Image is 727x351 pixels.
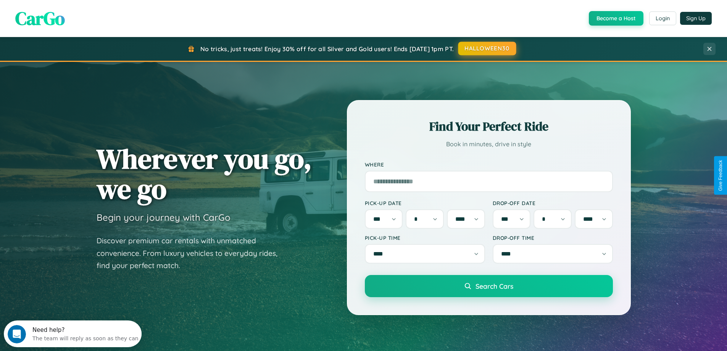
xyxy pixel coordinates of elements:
[458,42,516,55] button: HALLOWEEN30
[97,144,312,204] h1: Wherever you go, we go
[365,235,485,241] label: Pick-up Time
[476,282,513,290] span: Search Cars
[718,160,723,191] div: Give Feedback
[493,200,613,206] label: Drop-off Date
[97,212,231,223] h3: Begin your journey with CarGo
[15,6,65,31] span: CarGo
[4,320,142,347] iframe: Intercom live chat discovery launcher
[365,118,613,135] h2: Find Your Perfect Ride
[365,275,613,297] button: Search Cars
[365,161,613,168] label: Where
[8,325,26,343] iframe: Intercom live chat
[3,3,142,24] div: Open Intercom Messenger
[29,13,135,21] div: The team will reply as soon as they can
[649,11,676,25] button: Login
[589,11,643,26] button: Become a Host
[365,139,613,150] p: Book in minutes, drive in style
[200,45,454,53] span: No tricks, just treats! Enjoy 30% off for all Silver and Gold users! Ends [DATE] 1pm PT.
[365,200,485,206] label: Pick-up Date
[97,235,287,272] p: Discover premium car rentals with unmatched convenience. From luxury vehicles to everyday rides, ...
[29,6,135,13] div: Need help?
[493,235,613,241] label: Drop-off Time
[680,12,712,25] button: Sign Up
